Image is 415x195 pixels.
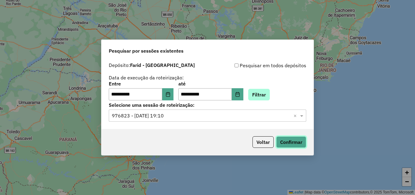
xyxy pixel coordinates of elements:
div: Pesquisar em todos depósitos [207,62,306,69]
span: Pesquisar por sessões existentes [109,47,183,54]
button: Filtrar [248,89,270,100]
button: Confirmar [276,136,306,148]
span: Clear all [293,112,299,119]
strong: Farid - [GEOGRAPHIC_DATA] [130,62,195,68]
button: Choose Date [162,88,174,100]
label: Selecione uma sessão de roteirização: [109,101,306,109]
label: Entre [109,80,173,87]
label: Depósito: [109,61,195,69]
label: Data de execução da roteirização: [109,74,184,81]
button: Voltar [252,136,274,148]
button: Choose Date [232,88,243,100]
label: até [178,80,243,87]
